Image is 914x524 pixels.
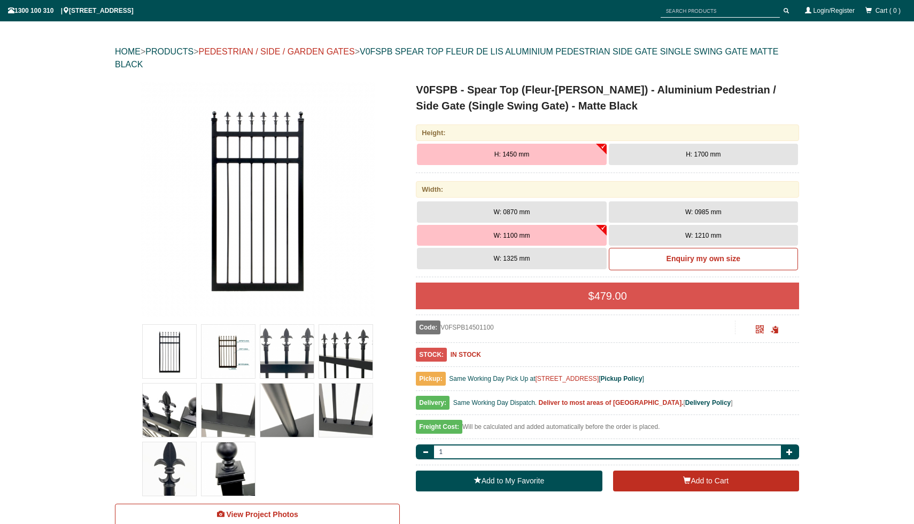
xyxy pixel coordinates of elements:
[143,384,196,437] img: V0FSPB - Spear Top (Fleur-de-lis) - Aluminium Pedestrian / Side Gate (Single Swing Gate) - Matte ...
[226,510,298,519] span: View Project Photos
[416,396,450,410] span: Delivery:
[609,225,798,246] button: W: 1210 mm
[202,325,255,378] img: V0FSPB - Spear Top (Fleur-de-lis) - Aluminium Pedestrian / Side Gate (Single Swing Gate) - Matte ...
[260,325,314,378] img: V0FSPB - Spear Top (Fleur-de-lis) - Aluminium Pedestrian / Side Gate (Single Swing Gate) - Matte ...
[494,208,530,216] span: W: 0870 mm
[814,7,855,14] a: Login/Register
[451,351,481,358] b: IN STOCK
[416,420,462,434] span: Freight Cost:
[319,384,373,437] img: V0FSPB - Spear Top (Fleur-de-lis) - Aluminium Pedestrian / Side Gate (Single Swing Gate) - Matte ...
[453,399,537,406] span: Same Working Day Dispatch.
[609,144,798,165] button: H: 1700 mm
[115,35,799,82] div: > > >
[115,47,141,56] a: HOME
[667,254,740,263] b: Enquiry my own size
[449,375,644,382] span: Same Working Day Pick Up at [ ]
[416,372,445,386] span: Pickup:
[115,47,778,69] a: V0FSPB SPEAR TOP FLEUR DE LIS ALUMINIUM PEDESTRIAN SIDE GATE SINGLE SWING GATE MATTE BLACK
[417,144,606,165] button: H: 1450 mm
[416,471,602,492] a: Add to My Favorite
[8,7,134,14] span: 1300 100 310 | [STREET_ADDRESS]
[661,4,780,18] input: SEARCH PRODUCTS
[876,7,901,14] span: Cart ( 0 )
[613,471,799,492] button: Add to Cart
[140,82,375,317] img: V0FSPB - Spear Top (Fleur-de-lis) - Aluminium Pedestrian / Side Gate (Single Swing Gate) - Matte ...
[609,248,798,270] a: Enquiry my own size
[416,320,440,334] span: Code:
[539,399,684,406] b: Deliver to most areas of [GEOGRAPHIC_DATA].
[416,124,799,141] div: Height:
[202,442,255,496] img: V0FSPB - Spear Top (Fleur-de-lis) - Aluminium Pedestrian / Side Gate (Single Swing Gate) - Matte ...
[198,47,354,56] a: PEDESTRIAN / SIDE / GARDEN GATES
[536,375,599,382] a: [STREET_ADDRESS]
[700,238,914,487] iframe: LiveChat chat widget
[416,181,799,198] div: Width:
[145,47,193,56] a: PRODUCTS
[417,225,606,246] button: W: 1100 mm
[417,248,606,269] button: W: 1325 mm
[416,82,799,114] h1: V0FSPB - Spear Top (Fleur-[PERSON_NAME]) - Aluminium Pedestrian / Side Gate (Single Swing Gate) -...
[202,384,255,437] img: V0FSPB - Spear Top (Fleur-de-lis) - Aluminium Pedestrian / Side Gate (Single Swing Gate) - Matte ...
[594,290,627,302] span: 479.00
[609,201,798,223] button: W: 0985 mm
[416,320,735,334] div: V0FSPB14501100
[416,420,799,439] div: Will be calculated and added automatically before the order is placed.
[601,375,642,382] a: Pickup Policy
[319,325,373,378] img: V0FSPB - Spear Top (Fleur-de-lis) - Aluminium Pedestrian / Side Gate (Single Swing Gate) - Matte ...
[494,232,530,239] span: W: 1100 mm
[116,82,399,317] a: V0FSPB - Spear Top (Fleur-de-lis) - Aluminium Pedestrian / Side Gate (Single Swing Gate) - Matte ...
[143,442,196,496] img: V0FSPB - Spear Top (Fleur-de-lis) - Aluminium Pedestrian / Side Gate (Single Swing Gate) - Matte ...
[494,151,529,158] span: H: 1450 mm
[686,151,721,158] span: H: 1700 mm
[417,201,606,223] button: W: 0870 mm
[416,348,447,362] span: STOCK:
[685,399,731,406] a: Delivery Policy
[685,208,722,216] span: W: 0985 mm
[143,325,196,378] img: V0FSPB - Spear Top (Fleur-de-lis) - Aluminium Pedestrian / Side Gate (Single Swing Gate) - Matte ...
[416,283,799,309] div: $
[260,384,314,437] img: V0FSPB - Spear Top (Fleur-de-lis) - Aluminium Pedestrian / Side Gate (Single Swing Gate) - Matte ...
[494,255,530,262] span: W: 1325 mm
[416,396,799,415] div: [ ]
[685,232,722,239] span: W: 1210 mm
